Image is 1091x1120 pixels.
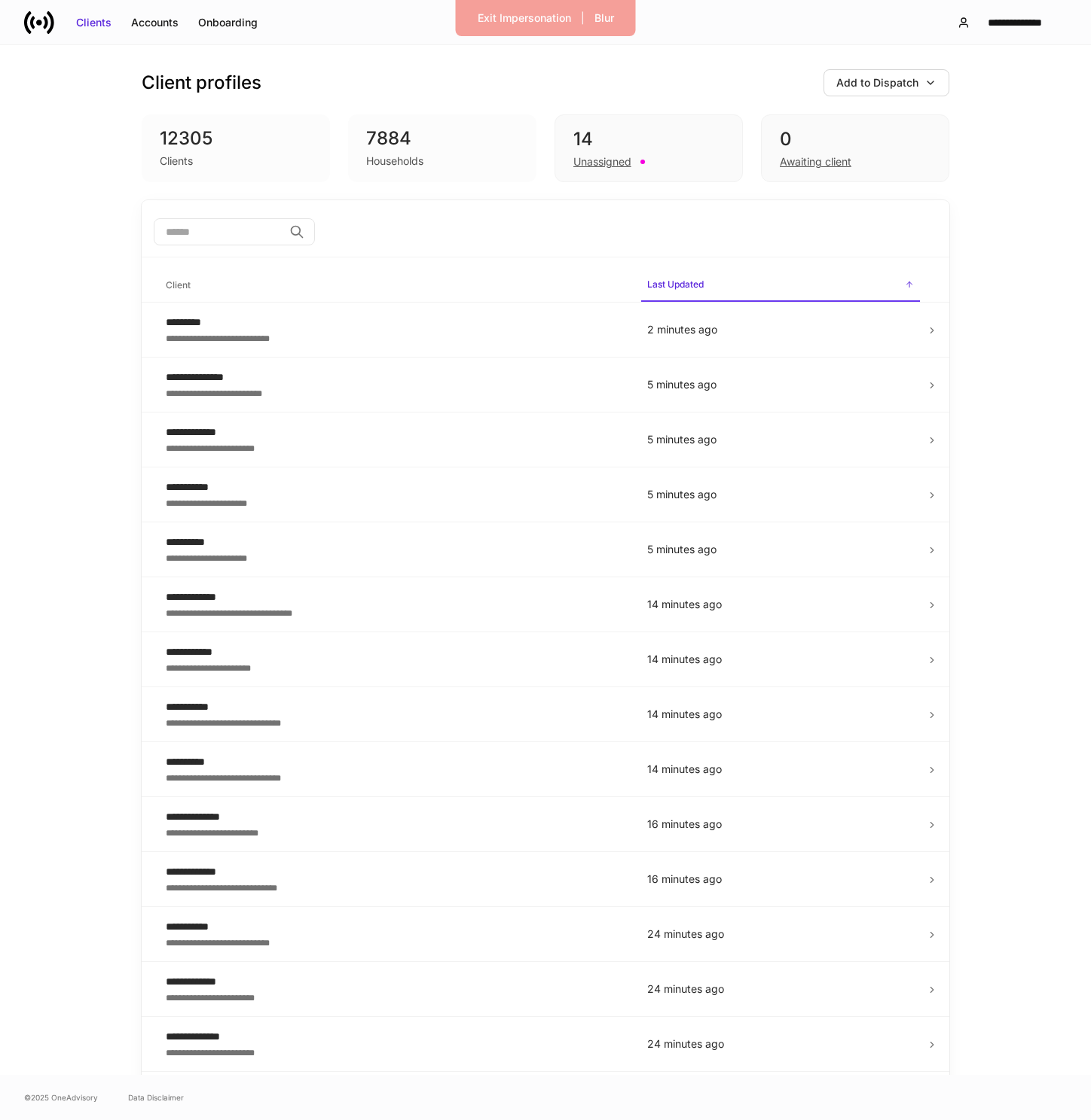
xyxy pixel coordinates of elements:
[160,154,193,169] div: Clients
[647,927,914,942] p: 24 minutes ago
[647,377,914,392] p: 5 minutes ago
[780,127,931,151] div: 0
[66,11,121,35] button: Clients
[366,126,518,151] div: 7884
[160,270,629,301] span: Client
[198,15,258,30] div: Onboarding
[573,154,631,169] div: Unassigned
[647,872,914,887] p: 16 minutes ago
[478,11,571,26] div: Exit Impersonation
[160,126,312,151] div: 12305
[131,15,179,30] div: Accounts
[647,762,914,777] p: 14 minutes ago
[647,542,914,557] p: 5 minutes ago
[647,277,704,291] h6: Last Updated
[647,652,914,667] p: 14 minutes ago
[573,127,724,151] div: 14
[647,707,914,722] p: 14 minutes ago
[555,114,743,182] div: 14Unassigned
[780,154,851,169] div: Awaiting client
[647,982,914,997] p: 24 minutes ago
[188,11,267,35] button: Onboarding
[468,6,581,30] button: Exit Impersonation
[24,1091,98,1103] span: © 2025 OneAdvisory
[647,1036,914,1052] p: 24 minutes ago
[824,69,949,96] button: Add to Dispatch
[594,11,614,26] div: Blur
[166,278,191,292] h6: Client
[647,487,914,502] p: 5 minutes ago
[647,322,914,337] p: 2 minutes ago
[366,154,423,169] div: Households
[121,11,188,35] button: Accounts
[585,6,624,30] button: Blur
[647,432,914,447] p: 5 minutes ago
[142,71,261,95] h3: Client profiles
[836,75,918,90] div: Add to Dispatch
[647,597,914,612] p: 14 minutes ago
[761,114,949,182] div: 0Awaiting client
[641,269,920,302] span: Last Updated
[76,15,112,30] div: Clients
[647,817,914,832] p: 16 minutes ago
[128,1091,184,1103] a: Data Disclaimer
